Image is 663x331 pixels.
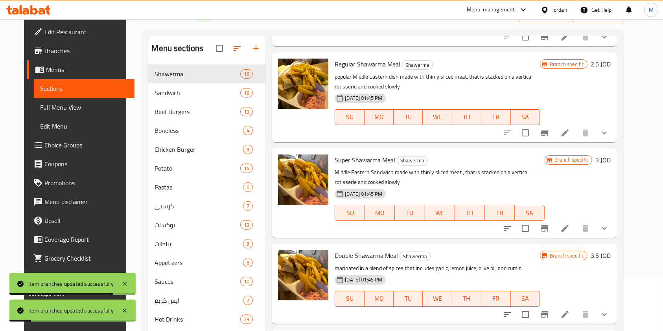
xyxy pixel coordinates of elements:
[535,123,554,142] button: Branch-specific-item
[400,252,431,261] div: Shawerma
[155,258,243,267] span: Appetizers
[44,254,129,263] span: Grocery Checklist
[423,291,452,307] button: WE
[426,111,449,123] span: WE
[455,293,478,304] span: TH
[452,109,481,125] button: TH
[240,277,253,286] div: items
[148,83,265,102] div: Sandwich18
[44,46,129,55] span: Branches
[395,205,425,221] button: TU
[514,293,537,304] span: SA
[335,154,395,166] span: Super Shawarma Meal
[579,11,617,21] span: export
[481,291,510,307] button: FR
[243,240,252,248] span: 5
[44,235,129,244] span: Coverage Report
[155,296,243,305] div: ايس كريم
[155,182,243,192] div: Pastas
[27,136,135,154] a: Choice Groups
[247,39,265,58] button: Add section
[576,28,595,46] button: delete
[278,250,328,300] img: Double Shawarma Meal
[423,109,452,125] button: WE
[155,314,240,324] div: Hot Drinks
[243,182,253,192] div: items
[46,65,129,74] span: Menus
[484,293,507,304] span: FR
[402,60,433,70] div: Shawerma
[155,107,240,116] div: Beef Burgers
[525,11,563,21] span: import
[28,280,114,288] div: Item branches updated successfully
[498,305,517,324] button: sort-choices
[34,98,135,117] a: Full Menu View
[243,258,253,267] div: items
[241,70,252,78] span: 16
[560,32,570,42] a: Edit menu item
[342,94,385,102] span: [DATE] 01:45 PM
[426,293,449,304] span: WE
[595,305,614,324] button: show more
[44,178,129,188] span: Promotions
[34,79,135,98] a: Sections
[368,207,392,219] span: MO
[155,201,243,211] span: كرسبي
[155,277,240,286] span: Sauces
[155,220,240,230] div: بوكسات
[148,159,265,178] div: Potato14
[455,111,478,123] span: TH
[148,197,265,215] div: كرسبي7
[155,164,240,173] span: Potato
[467,5,515,15] div: Menu-management
[155,69,240,79] span: Shawerma
[428,207,452,219] span: WE
[560,224,570,233] a: Edit menu item
[397,156,427,165] span: Shawerma
[535,28,554,46] button: Branch-specific-item
[243,146,252,153] span: 9
[551,156,592,164] span: Branch specific
[535,305,554,324] button: Branch-specific-item
[241,108,252,116] span: 13
[335,291,364,307] button: SU
[40,84,129,93] span: Sections
[241,316,252,323] span: 29
[148,291,265,310] div: ايس كريم2
[243,296,253,305] div: items
[243,202,252,210] span: 7
[27,60,135,79] a: Menus
[452,291,481,307] button: TH
[484,111,507,123] span: FR
[40,121,129,131] span: Edit Menu
[243,259,252,267] span: 6
[338,111,361,123] span: SU
[155,88,240,97] span: Sandwich
[155,145,243,154] span: Chicken Burger
[394,109,423,125] button: TU
[591,59,611,70] h6: 2.5 JOD
[243,184,252,191] span: 6
[595,123,614,142] button: show more
[148,215,265,234] div: بوكسات12
[514,111,537,123] span: SA
[576,123,595,142] button: delete
[552,6,567,14] div: Jordan
[44,27,129,37] span: Edit Restaurant
[243,126,253,135] div: items
[397,293,420,304] span: TU
[498,219,517,238] button: sort-choices
[365,109,394,125] button: MO
[595,154,611,165] h6: 3 JOD
[335,250,398,261] span: Double Shawarma Meal
[278,59,328,109] img: Regular Shawarma Meal
[243,201,253,211] div: items
[394,291,423,307] button: TU
[148,310,265,329] div: Hot Drinks29
[148,140,265,159] div: Chicken Burger9
[368,293,390,304] span: MO
[243,297,252,304] span: 2
[44,159,129,169] span: Coupons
